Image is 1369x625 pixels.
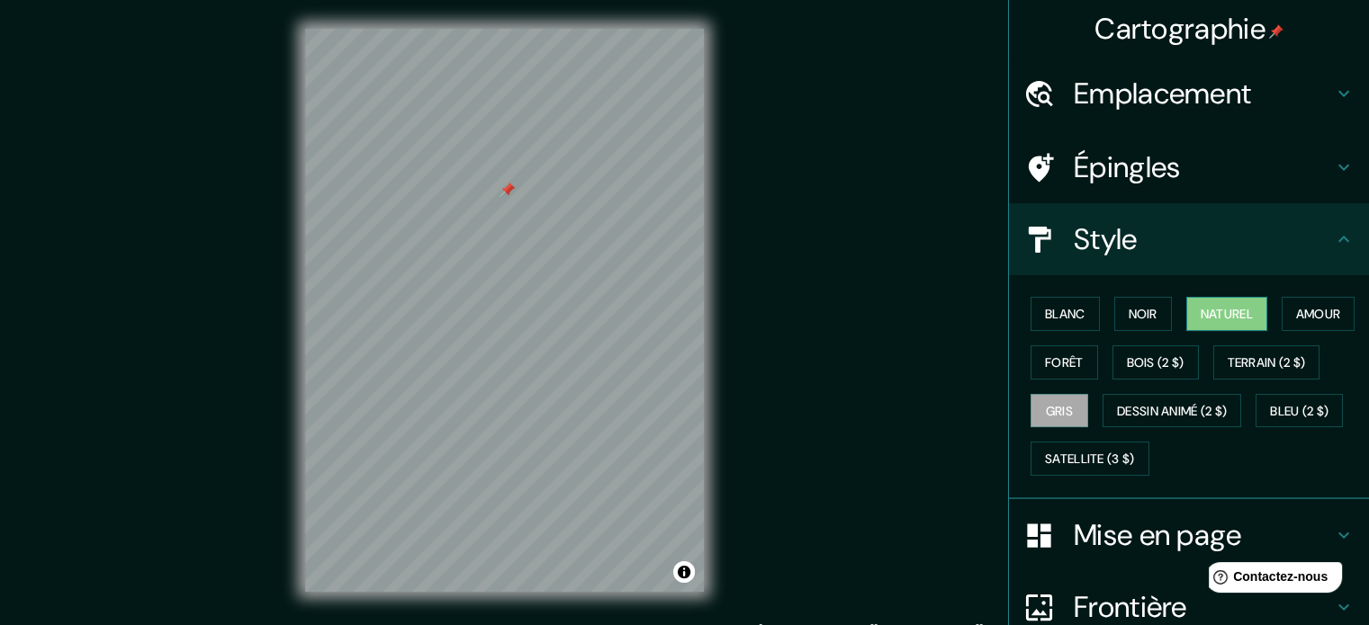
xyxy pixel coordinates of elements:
[1045,306,1085,322] font: Blanc
[1213,345,1320,379] button: Terrain (2 $)
[1031,345,1098,379] button: Forêt
[1282,297,1355,331] button: Amour
[1114,297,1172,331] button: Noir
[1127,354,1184,371] font: Bois (2 $)
[1009,203,1369,275] div: Style
[1201,306,1253,322] font: Naturel
[1074,148,1180,186] font: Épingles
[673,561,695,583] button: Basculer l'attribution
[1074,75,1251,112] font: Emplacement
[1270,403,1328,419] font: Bleu (2 $)
[1009,58,1369,129] div: Emplacement
[1031,442,1149,476] button: Satellite (3 $)
[1074,220,1138,258] font: Style
[1045,354,1084,371] font: Forêt
[1009,499,1369,571] div: Mise en page
[305,29,704,592] canvas: Carte
[1269,24,1283,39] img: pin-icon.png
[1045,451,1135,468] font: Satellite (3 $)
[1117,403,1227,419] font: Dessin animé (2 $)
[1228,354,1306,371] font: Terrain (2 $)
[1209,555,1349,605] iframe: Lanceur de widgets d'aide
[1094,10,1265,48] font: Cartographie
[1112,345,1199,379] button: Bois (2 $)
[1031,394,1088,428] button: Gris
[1046,403,1073,419] font: Gris
[1103,394,1241,428] button: Dessin animé (2 $)
[1129,306,1157,322] font: Noir
[1256,394,1343,428] button: Bleu (2 $)
[1296,306,1341,322] font: Amour
[1009,131,1369,203] div: Épingles
[1031,297,1100,331] button: Blanc
[1074,516,1242,554] font: Mise en page
[1186,297,1267,331] button: Naturel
